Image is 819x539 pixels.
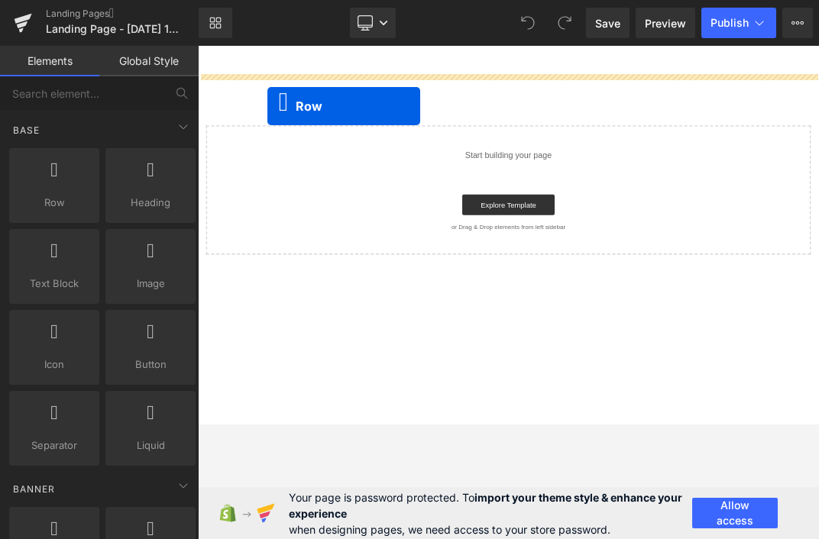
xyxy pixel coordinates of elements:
[14,357,95,373] span: Icon
[645,15,686,31] span: Preview
[289,491,682,520] strong: import your theme style & enhance your experience
[289,489,692,537] span: Your page is password protected. To when designing pages, we need access to your store password.
[14,195,95,211] span: Row
[11,123,41,137] span: Base
[99,46,199,76] a: Global Style
[46,23,180,35] span: Landing Page - [DATE] 10:39:28
[393,221,531,252] a: Explore Template
[110,276,191,292] span: Image
[11,482,57,496] span: Banner
[782,8,813,38] button: More
[549,8,580,38] button: Redo
[110,437,191,453] span: Liquid
[14,276,95,292] span: Text Block
[46,8,199,20] a: Landing Pages
[110,195,191,211] span: Heading
[14,437,95,453] span: Separator
[513,8,543,38] button: Undo
[110,357,191,373] span: Button
[595,15,620,31] span: Save
[199,8,232,38] a: New Library
[692,498,778,528] button: Allow access
[636,8,695,38] a: Preview
[701,8,776,38] button: Publish
[711,17,749,29] span: Publish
